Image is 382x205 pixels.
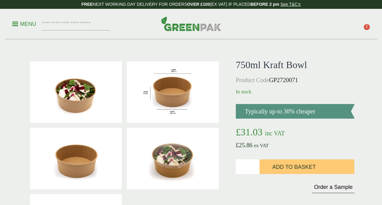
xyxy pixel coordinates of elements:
[12,20,36,26] a: Menu
[265,130,285,137] span: inc VAT
[272,164,316,171] span: Add to Basket
[161,16,221,31] img: GreenPak Supplies
[127,128,219,189] img: Kraft Bowl 750ml With Goats Chees Salad With Lid
[12,20,36,28] p: Menu
[30,128,122,189] img: Kraft Bowl 750ml
[81,2,93,7] strong: FREE
[236,142,253,148] bdi: 25.86
[236,142,239,148] span: £
[260,159,355,174] button: Add to Basket
[30,61,122,123] img: Kraft Bowl 750ml With Goats Cheese Salad Open
[250,2,279,7] strong: BEFORE 2 pm
[187,2,210,7] strong: OVER £100
[236,75,355,85] p: GP2720071
[236,127,241,137] span: £
[236,127,263,137] bdi: 31.03
[127,61,219,123] img: KraftBowl_750
[280,2,301,7] a: See T&C's
[364,24,370,30] span: 2
[254,143,269,148] span: ex VAT
[236,59,355,71] h1: 750ml Kraft Bowl
[236,88,355,96] p: In stock
[236,77,269,83] span: Product Code
[312,184,354,193] button: Order a Sample
[314,184,353,190] span: Order a Sample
